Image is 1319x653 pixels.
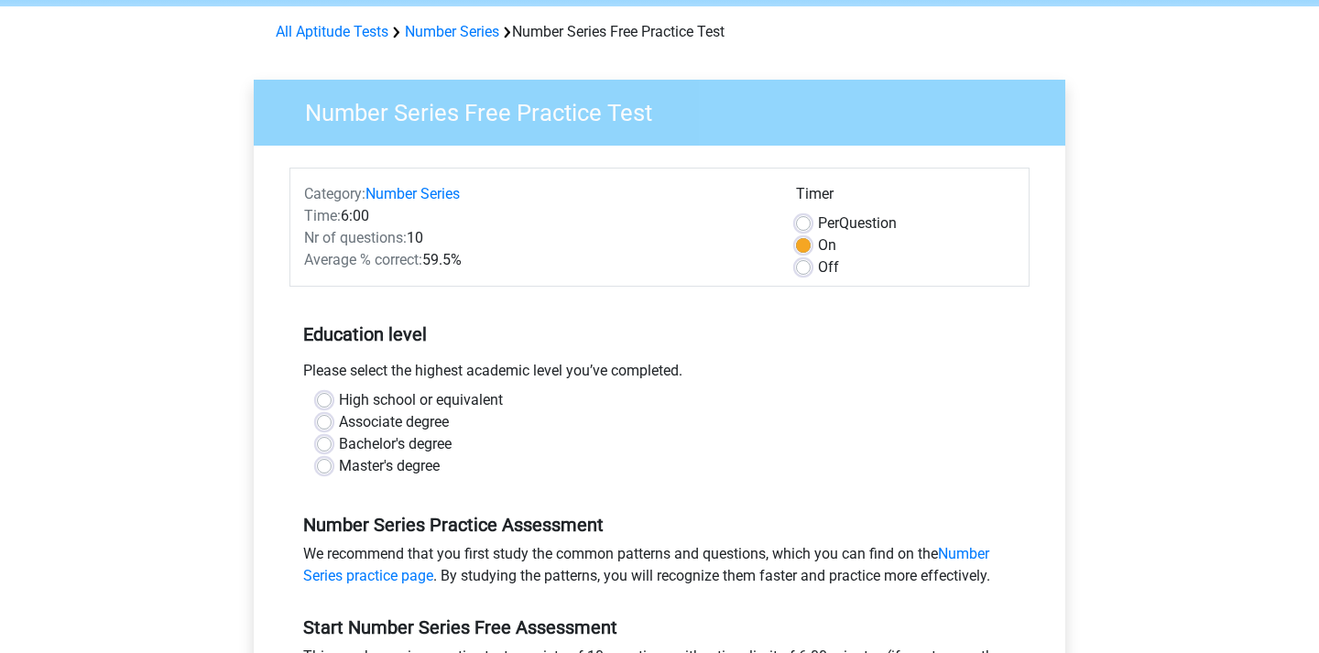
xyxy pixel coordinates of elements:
label: Question [818,212,897,234]
div: Timer [796,183,1015,212]
div: Please select the highest academic level you’ve completed. [289,360,1030,389]
label: High school or equivalent [339,389,503,411]
span: Average % correct: [304,251,422,268]
h5: Number Series Practice Assessment [303,514,1016,536]
label: Off [818,256,839,278]
div: Number Series Free Practice Test [268,21,1051,43]
div: We recommend that you first study the common patterns and questions, which you can find on the . ... [289,543,1030,594]
a: All Aptitude Tests [276,23,388,40]
span: Nr of questions: [304,229,407,246]
h5: Start Number Series Free Assessment [303,616,1016,638]
div: 6:00 [290,205,782,227]
span: Per [818,214,839,232]
h5: Education level [303,316,1016,353]
label: Master's degree [339,455,440,477]
div: 59.5% [290,249,782,271]
label: Associate degree [339,411,449,433]
span: Category: [304,185,365,202]
div: 10 [290,227,782,249]
label: Bachelor's degree [339,433,452,455]
span: Time: [304,207,341,224]
h3: Number Series Free Practice Test [283,92,1052,127]
label: On [818,234,836,256]
a: Number Series [365,185,460,202]
a: Number Series [405,23,499,40]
